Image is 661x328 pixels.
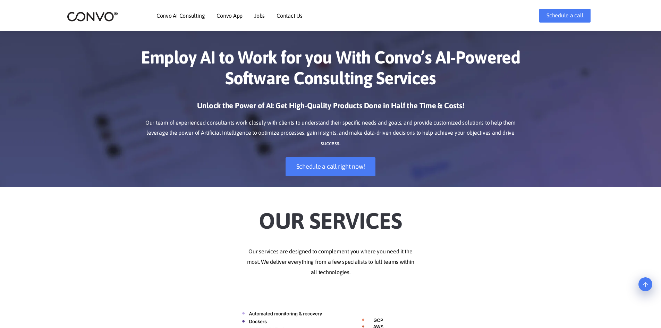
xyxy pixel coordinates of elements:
[138,101,523,116] h3: Unlock the Power of AI: Get High-Quality Products Done in Half the Time & Costs!
[286,157,376,176] a: Schedule a call right now!
[67,11,118,22] img: logo_2.png
[217,13,243,18] a: Convo App
[277,13,303,18] a: Contact Us
[254,13,265,18] a: Jobs
[138,47,523,94] h1: Employ AI to Work for you With Convo’s AI-Powered Software Consulting Services
[138,246,523,278] p: Our services are designed to complement you where you need it the most. We deliver everything fro...
[138,118,523,149] p: Our team of experienced consultants work closely with clients to understand their specific needs ...
[138,197,523,236] h2: Our Services
[539,9,591,23] a: Schedule a call
[156,13,205,18] a: Convo AI Consulting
